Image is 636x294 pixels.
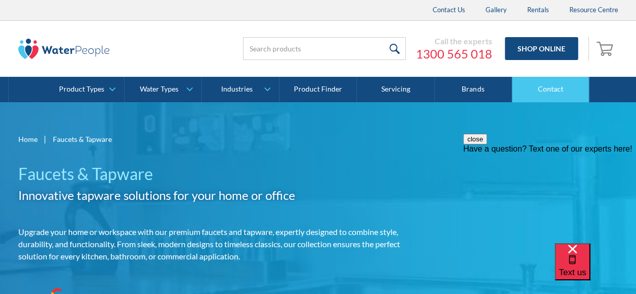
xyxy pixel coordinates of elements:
[463,134,636,256] iframe: podium webchat widget prompt
[202,77,279,102] a: Industries
[505,37,578,60] a: Shop Online
[53,134,112,144] div: Faucets & Tapware
[416,46,492,62] a: 1300 565 018
[555,243,636,294] iframe: podium webchat widget bubble
[280,77,357,102] a: Product Finder
[357,77,434,102] a: Servicing
[221,85,253,94] div: Industries
[140,85,178,94] div: Water Types
[243,37,406,60] input: Search products
[18,39,110,59] img: The Water People
[125,77,201,102] a: Water Types
[435,77,512,102] a: Brands
[18,134,38,144] a: Home
[512,77,589,102] a: Contact
[596,40,616,56] img: shopping cart
[416,36,492,46] div: Call the experts
[18,226,409,262] p: Upgrade your home or workspace with our premium faucets and tapware, expertly designed to combine...
[594,37,618,61] a: Open empty cart
[59,85,104,94] div: Product Types
[18,186,409,204] h2: Innovative tapware solutions for your home or office
[47,77,124,102] a: Product Types
[18,162,409,186] h1: Faucets & Tapware
[43,133,48,145] div: |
